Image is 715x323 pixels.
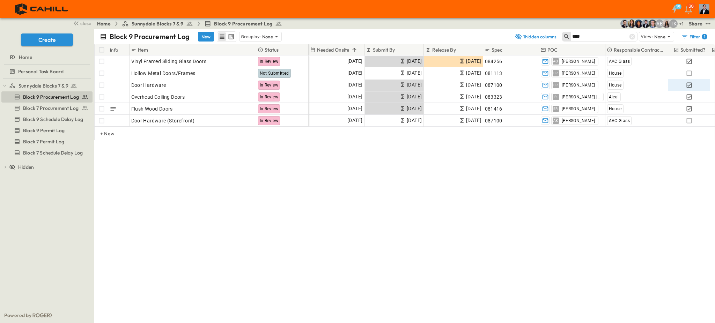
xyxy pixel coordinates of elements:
span: In Review [260,59,279,64]
p: + 1 [679,20,686,27]
span: Door Hardware [131,82,166,89]
button: kanban view [227,32,235,41]
span: [DATE] [466,69,481,77]
span: [DATE] [466,57,481,65]
span: [DATE] [407,57,422,65]
p: Block 9 Procurement Log [110,32,190,42]
span: [PERSON_NAME] [562,59,595,64]
span: In Review [260,95,279,99]
button: 19 [668,3,681,15]
span: close [80,20,91,27]
p: View: [641,33,653,40]
h6: 19 [676,4,680,9]
span: 081113 [485,70,502,77]
span: AAC Glass [609,118,630,123]
span: Vinyl Framed Sliding Glass Doors [131,58,207,65]
a: Sunnydale Blocks 7 & 9 [122,20,193,27]
span: Block 7 Schedule Delay Log [23,149,83,156]
span: In Review [260,118,279,123]
span: 081416 [485,105,502,112]
p: + New [100,130,104,137]
span: Flush Wood Doors [131,105,173,112]
img: Jared Salin (jsalin@cahill-sf.com) [648,20,657,28]
img: Raven Libunao (rlibunao@cahill-sf.com) [662,20,671,28]
button: row view [218,32,226,41]
div: Block 7 Procurement Logtest [1,103,93,114]
span: Hidden [18,164,34,171]
button: Create [21,33,73,46]
nav: breadcrumbs [97,20,286,27]
span: House [609,106,622,111]
div: Block 7 Permit Logtest [1,136,93,147]
span: Home [19,54,32,61]
div: Block 9 Permit Logtest [1,125,93,136]
button: Filter1 [678,32,709,42]
span: [DATE] [407,81,422,89]
span: [DATE] [347,93,362,101]
span: In Review [260,83,279,88]
div: Share [689,20,702,27]
span: Not Submitted [260,71,289,76]
span: [PERSON_NAME] [562,118,595,123]
p: Responsible Contractor [614,46,664,53]
span: [DATE] [466,105,481,113]
p: Item [138,46,148,53]
span: Block 9 Procurement Log [23,93,79,100]
p: Submitted? [680,46,706,53]
div: table view [217,31,236,42]
span: [DATE] [466,93,481,101]
h6: 1 [704,34,705,39]
div: Andrew Barreto (abarreto@guzmangc.com) [655,20,664,28]
span: [DATE] [347,69,362,77]
div: Info [109,44,130,55]
a: Block 9 Procurement Log [204,20,282,27]
img: Profile Picture [699,4,709,14]
img: Anthony Vazquez (avazquez@cahill-sf.com) [620,20,629,28]
span: [PERSON_NAME] [562,70,595,76]
span: [DATE] [347,117,362,125]
button: New [198,32,214,42]
span: Sunnydale Blocks 7 & 9 [132,20,184,27]
a: Sunnydale Blocks 7 & 9 [9,81,91,91]
span: Hollow Metal Doors/Frames [131,70,196,77]
span: [DATE] [466,81,481,89]
a: Block 7 Procurement Log [1,103,91,113]
p: None [262,33,273,40]
span: 087100 [485,117,502,124]
div: Block 7 Schedule Delay Logtest [1,147,93,158]
button: 1hidden columns [510,32,561,42]
span: [DATE] [407,69,422,77]
p: None [654,33,665,40]
span: AAC Glass [609,59,630,64]
span: 083323 [485,93,502,100]
a: Home [97,20,111,27]
button: test [704,20,712,28]
span: [PERSON_NAME] [562,106,595,112]
span: [DATE] [347,105,362,113]
span: [DATE] [466,117,481,125]
span: Block 7 Permit Log [23,138,64,145]
div: Personal Task Boardtest [1,66,93,77]
span: Alcal [609,95,619,99]
div: Block 9 Schedule Delay Logtest [1,114,93,125]
button: close [70,18,93,28]
span: 084256 [485,58,502,65]
span: House [609,83,622,88]
span: [DATE] [407,93,422,101]
span: House [609,71,622,76]
img: 4f72bfc4efa7236828875bac24094a5ddb05241e32d018417354e964050affa1.png [8,2,76,16]
span: In Review [260,106,279,111]
span: Block 9 Procurement Log [214,20,272,27]
a: Block 7 Permit Log [1,137,91,147]
p: 30 [689,3,694,9]
a: Personal Task Board [1,67,91,76]
span: Block 9 Schedule Delay Log [23,116,83,123]
span: [DATE] [347,81,362,89]
a: Block 9 Procurement Log [1,92,91,102]
span: [DATE] [407,105,422,113]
